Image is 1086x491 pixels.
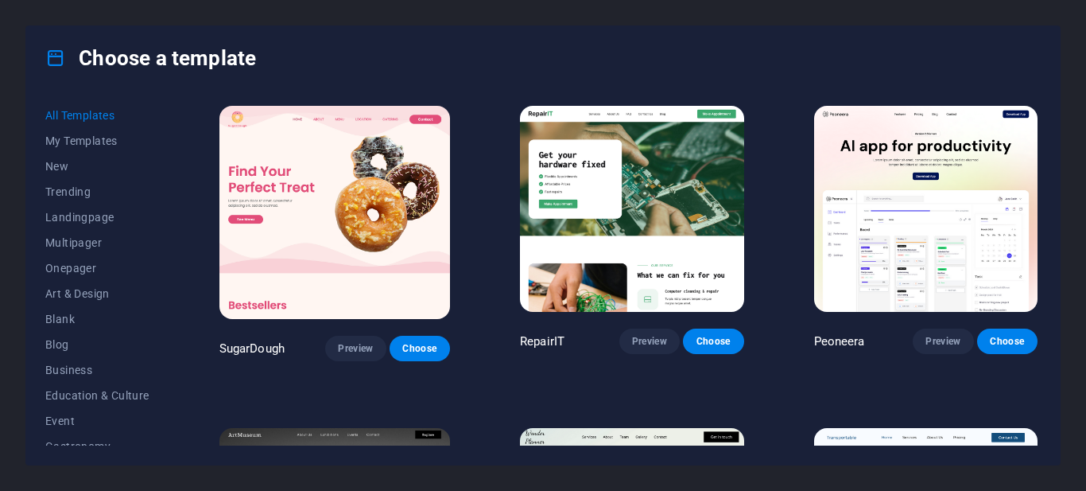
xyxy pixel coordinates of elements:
[45,306,149,332] button: Blank
[45,134,149,147] span: My Templates
[45,230,149,255] button: Multipager
[45,281,149,306] button: Art & Design
[338,342,373,355] span: Preview
[977,329,1038,354] button: Choose
[814,333,865,349] p: Peoneera
[45,255,149,281] button: Onepager
[325,336,386,361] button: Preview
[45,287,149,300] span: Art & Design
[520,333,564,349] p: RepairIT
[45,185,149,198] span: Trending
[219,341,285,357] p: SugarDough
[402,342,437,355] span: Choose
[45,332,149,357] button: Blog
[45,262,149,275] span: Onepager
[45,103,149,128] button: All Templates
[45,236,149,249] span: Multipager
[45,160,149,173] span: New
[45,364,149,376] span: Business
[619,329,680,354] button: Preview
[45,389,149,402] span: Education & Culture
[45,440,149,453] span: Gastronomy
[45,154,149,179] button: New
[45,128,149,154] button: My Templates
[45,211,149,224] span: Landingpage
[45,179,149,205] button: Trending
[520,106,743,312] img: RepairIT
[219,106,450,319] img: SugarDough
[45,408,149,434] button: Event
[45,338,149,351] span: Blog
[925,335,960,348] span: Preview
[45,383,149,408] button: Education & Culture
[45,357,149,383] button: Business
[683,329,743,354] button: Choose
[913,329,973,354] button: Preview
[45,205,149,230] button: Landingpage
[632,335,667,348] span: Preview
[990,335,1025,348] span: Choose
[45,313,149,325] span: Blank
[45,415,149,427] span: Event
[696,335,731,348] span: Choose
[814,106,1038,312] img: Peoneera
[45,434,149,459] button: Gastronomy
[45,109,149,122] span: All Templates
[390,336,450,361] button: Choose
[45,45,256,71] h4: Choose a template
